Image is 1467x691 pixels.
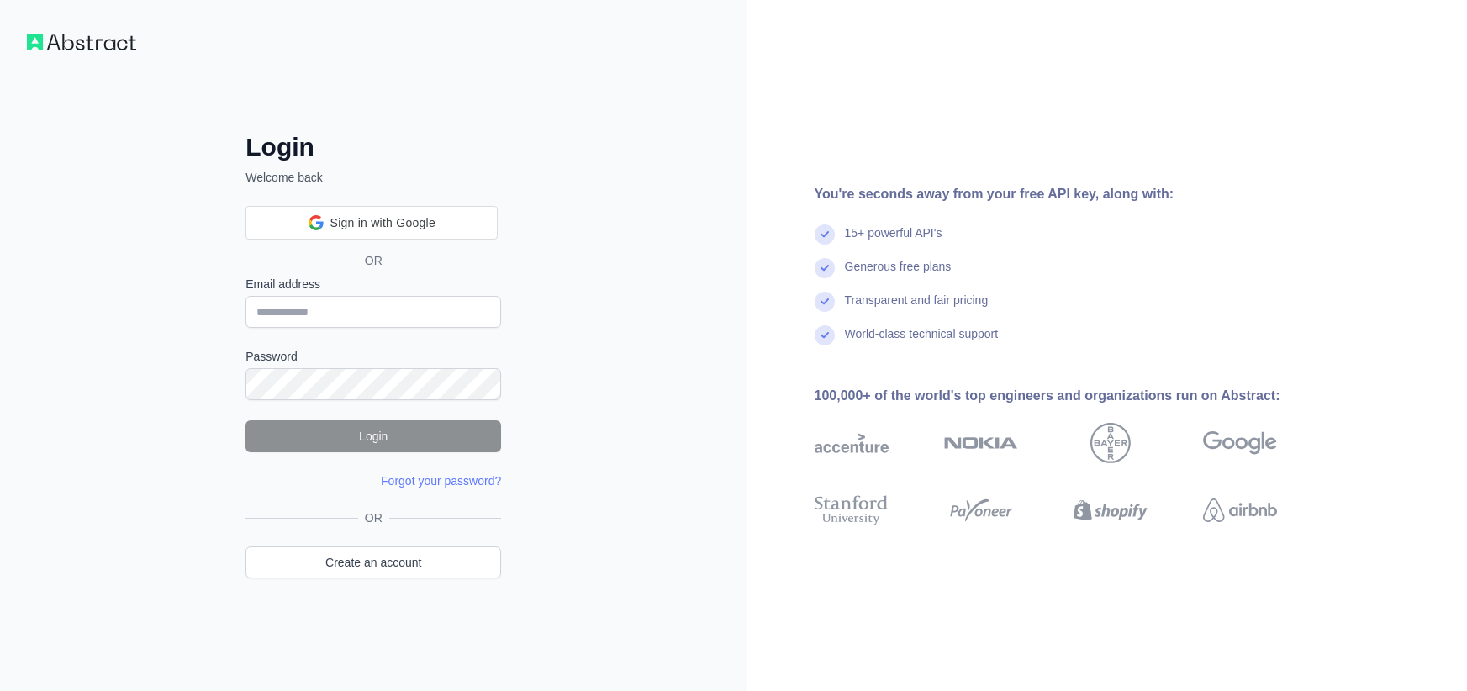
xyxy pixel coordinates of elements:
[1203,492,1277,529] img: airbnb
[358,509,389,526] span: OR
[815,423,889,463] img: accenture
[815,325,835,345] img: check mark
[245,276,501,293] label: Email address
[845,325,999,359] div: World-class technical support
[245,169,501,186] p: Welcome back
[845,224,942,258] div: 15+ powerful API's
[944,423,1018,463] img: nokia
[27,34,136,50] img: Workflow
[815,492,889,529] img: stanford university
[815,292,835,312] img: check mark
[815,224,835,245] img: check mark
[815,258,835,278] img: check mark
[245,132,501,162] h2: Login
[381,474,501,488] a: Forgot your password?
[351,252,396,269] span: OR
[944,492,1018,529] img: payoneer
[815,386,1331,406] div: 100,000+ of the world's top engineers and organizations run on Abstract:
[845,292,989,325] div: Transparent and fair pricing
[245,546,501,578] a: Create an account
[245,420,501,452] button: Login
[1090,423,1131,463] img: bayer
[330,214,435,232] span: Sign in with Google
[1203,423,1277,463] img: google
[245,206,498,240] div: Sign in with Google
[1074,492,1148,529] img: shopify
[245,348,501,365] label: Password
[815,184,1331,204] div: You're seconds away from your free API key, along with:
[845,258,952,292] div: Generous free plans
